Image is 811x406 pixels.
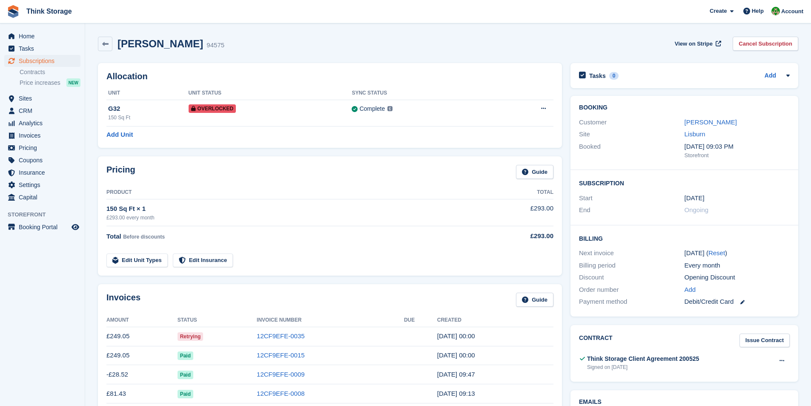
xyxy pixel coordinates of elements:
[708,249,725,256] a: Reset
[765,71,776,81] a: Add
[579,205,684,215] div: End
[106,314,178,327] th: Amount
[106,165,135,179] h2: Pricing
[609,72,619,80] div: 0
[437,390,475,397] time: 2025-07-18 08:13:09 UTC
[19,130,70,141] span: Invoices
[685,151,790,160] div: Storefront
[4,221,80,233] a: menu
[117,38,203,49] h2: [PERSON_NAME]
[66,78,80,87] div: NEW
[19,142,70,154] span: Pricing
[484,186,553,199] th: Total
[739,334,790,348] a: Issue Contract
[257,332,305,340] a: 12CF9EFE-0035
[516,165,553,179] a: Guide
[108,104,189,114] div: G32
[589,72,606,80] h2: Tasks
[4,179,80,191] a: menu
[404,314,437,327] th: Due
[685,193,705,203] time: 2025-07-17 23:00:00 UTC
[733,37,798,51] a: Cancel Subscription
[178,390,193,398] span: Paid
[4,105,80,117] a: menu
[4,30,80,42] a: menu
[106,384,178,403] td: £81.43
[685,206,709,213] span: Ongoing
[19,92,70,104] span: Sites
[437,314,553,327] th: Created
[579,179,790,187] h2: Subscription
[19,105,70,117] span: CRM
[7,5,20,18] img: stora-icon-8386f47178a22dfd0bd8f6a31ec36ba5ce8667c1dd55bd0f319d3a0aa187defe.svg
[178,371,193,379] span: Paid
[771,7,780,15] img: Sarah Mackie
[19,55,70,67] span: Subscriptions
[19,167,70,179] span: Insurance
[23,4,75,18] a: Think Storage
[173,253,233,268] a: Edit Insurance
[685,261,790,271] div: Every month
[106,204,484,214] div: 150 Sq Ft × 1
[685,118,737,126] a: [PERSON_NAME]
[106,186,484,199] th: Product
[579,334,613,348] h2: Contract
[20,68,80,76] a: Contracts
[4,142,80,154] a: menu
[4,117,80,129] a: menu
[671,37,723,51] a: View on Stripe
[106,233,121,240] span: Total
[4,43,80,55] a: menu
[70,222,80,232] a: Preview store
[20,78,80,87] a: Price increases NEW
[675,40,713,48] span: View on Stripe
[710,7,727,15] span: Create
[437,332,475,340] time: 2025-09-17 23:00:53 UTC
[19,117,70,129] span: Analytics
[579,297,684,307] div: Payment method
[257,390,305,397] a: 12CF9EFE-0008
[437,351,475,359] time: 2025-08-17 23:00:07 UTC
[685,297,790,307] div: Debit/Credit Card
[4,167,80,179] a: menu
[579,142,684,160] div: Booked
[4,130,80,141] a: menu
[4,191,80,203] a: menu
[484,199,553,226] td: £293.00
[106,365,178,384] td: -£28.52
[359,104,385,113] div: Complete
[19,179,70,191] span: Settings
[106,214,484,222] div: £293.00 every month
[579,234,790,242] h2: Billing
[178,351,193,360] span: Paid
[587,354,699,363] div: Think Storage Client Agreement 200525
[19,43,70,55] span: Tasks
[387,106,393,111] img: icon-info-grey-7440780725fd019a000dd9b08b2336e03edf1995a4989e88bcd33f0948082b44.svg
[685,248,790,258] div: [DATE] ( )
[106,86,189,100] th: Unit
[106,293,140,307] h2: Invoices
[106,327,178,346] td: £249.05
[579,104,790,111] h2: Booking
[587,363,699,371] div: Signed on [DATE]
[20,79,60,87] span: Price increases
[579,273,684,282] div: Discount
[752,7,764,15] span: Help
[178,314,257,327] th: Status
[106,346,178,365] td: £249.05
[123,234,165,240] span: Before discounts
[19,30,70,42] span: Home
[106,253,168,268] a: Edit Unit Types
[352,86,492,100] th: Sync Status
[437,371,475,378] time: 2025-07-18 08:47:27 UTC
[106,72,553,81] h2: Allocation
[4,55,80,67] a: menu
[4,92,80,104] a: menu
[178,332,203,341] span: Retrying
[108,114,189,121] div: 150 Sq Ft
[685,130,705,138] a: Lisburn
[4,154,80,166] a: menu
[579,248,684,258] div: Next invoice
[685,285,696,295] a: Add
[516,293,553,307] a: Guide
